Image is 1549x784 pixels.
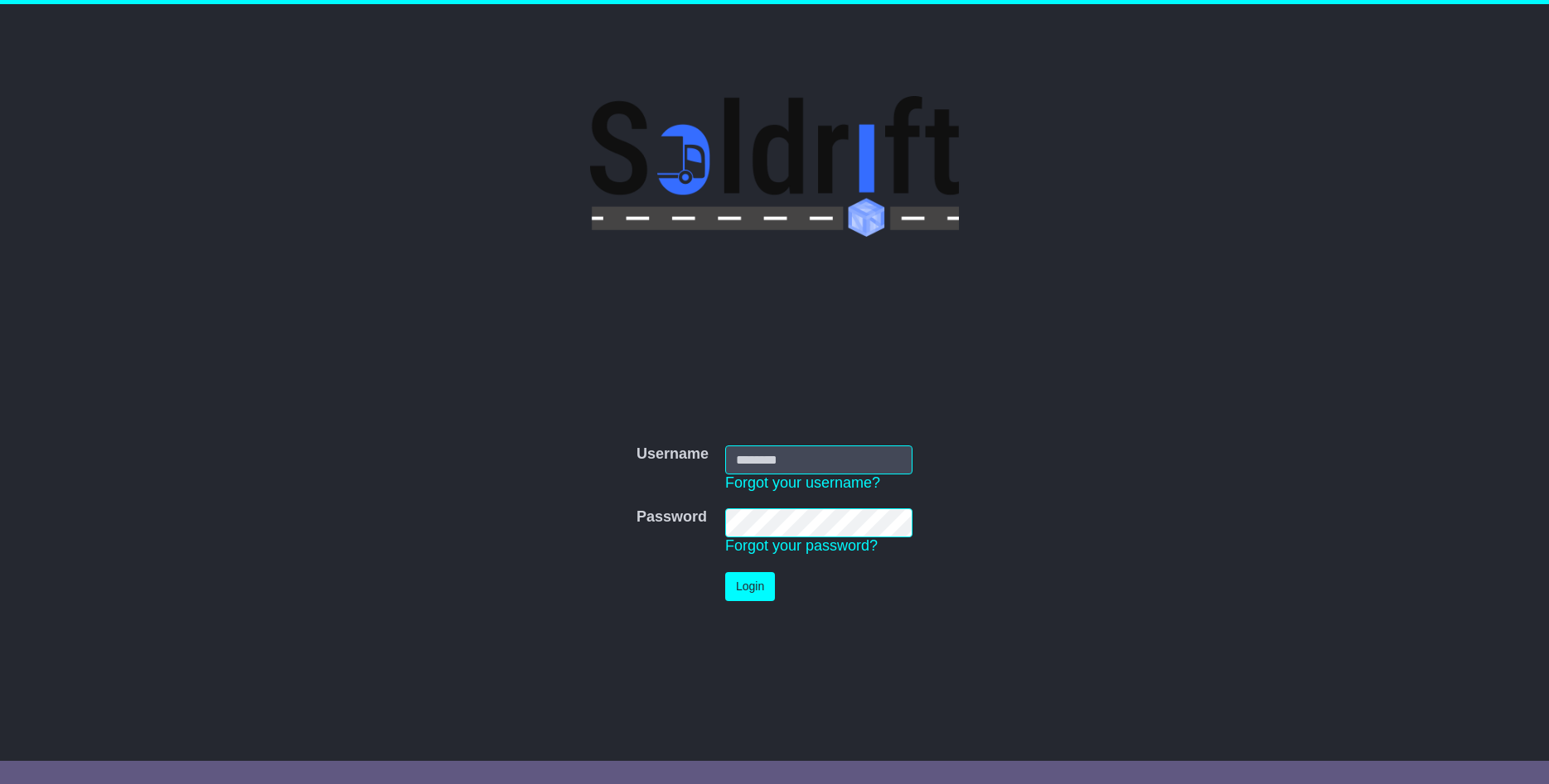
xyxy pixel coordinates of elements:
label: Username [637,445,709,464]
img: Soldrift Pty Ltd [590,96,959,237]
label: Password [637,508,707,527]
a: Forgot your password? [725,537,878,554]
button: Login [725,572,775,601]
a: Forgot your username? [725,474,880,491]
